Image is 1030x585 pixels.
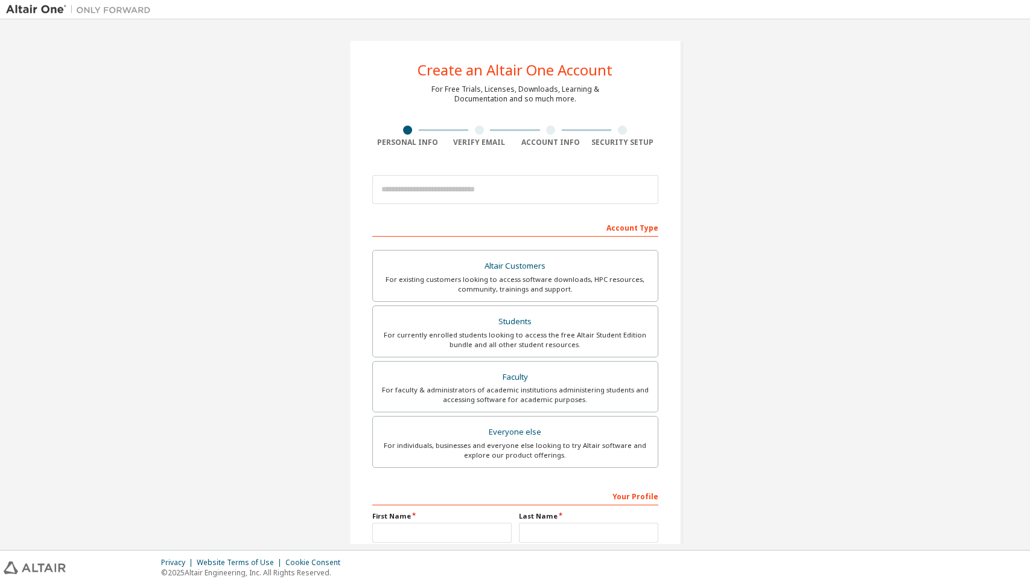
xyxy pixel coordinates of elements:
div: Students [380,313,650,330]
div: Website Terms of Use [197,558,285,567]
div: For faculty & administrators of academic institutions administering students and accessing softwa... [380,385,650,404]
div: For Free Trials, Licenses, Downloads, Learning & Documentation and so much more. [431,85,599,104]
div: Privacy [161,558,197,567]
div: Your Profile [372,486,658,505]
div: Create an Altair One Account [418,63,612,77]
div: Altair Customers [380,258,650,275]
div: Account Type [372,217,658,237]
p: © 2025 Altair Engineering, Inc. All Rights Reserved. [161,567,348,578]
div: Verify Email [443,138,515,147]
label: First Name [372,511,512,521]
div: Personal Info [372,138,444,147]
img: Altair One [6,4,157,16]
img: altair_logo.svg [4,561,66,574]
div: For individuals, businesses and everyone else looking to try Altair software and explore our prod... [380,441,650,460]
label: Last Name [519,511,658,521]
div: For existing customers looking to access software downloads, HPC resources, community, trainings ... [380,275,650,294]
div: Faculty [380,369,650,386]
div: Account Info [515,138,587,147]
div: For currently enrolled students looking to access the free Altair Student Edition bundle and all ... [380,330,650,350]
div: Everyone else [380,424,650,441]
div: Cookie Consent [285,558,348,567]
div: Security Setup [587,138,658,147]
